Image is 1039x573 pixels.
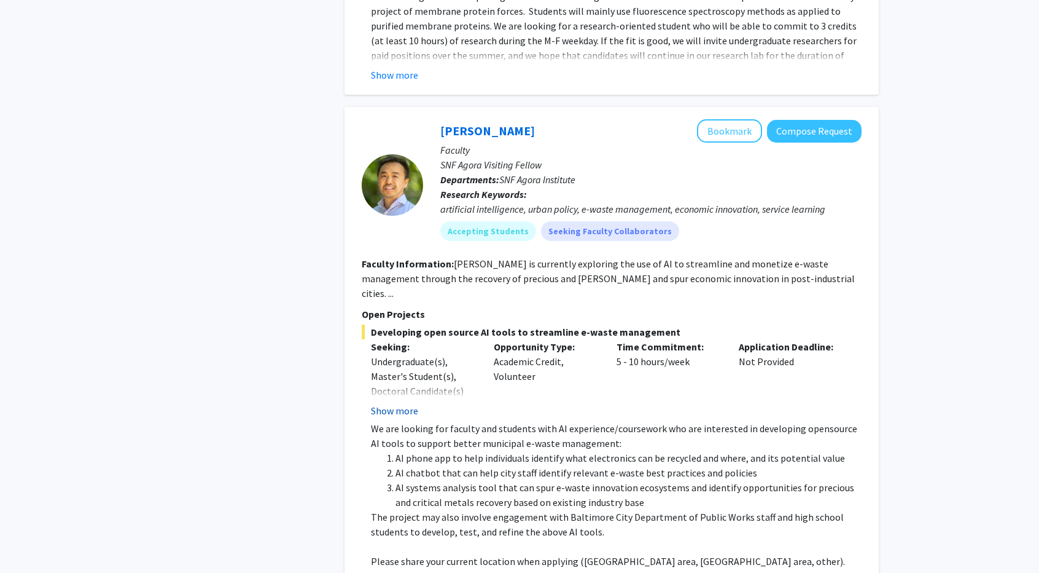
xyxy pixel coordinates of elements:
p: Application Deadline: [739,339,843,354]
button: Compose Request to David Park [767,120,862,143]
div: artificial intelligence, urban policy, e-waste management, economic innovation, service learning [440,202,862,216]
span: Developing open source AI tools to streamline e-waste management [362,325,862,339]
li: AI systems analysis tool that can spur e-waste innovation ecosystems and identify opportunities f... [395,480,862,510]
div: Not Provided [730,339,852,418]
p: Please share your current location when applying ([GEOGRAPHIC_DATA] area, [GEOGRAPHIC_DATA] area,... [371,554,862,569]
p: Faculty [440,143,862,157]
span: SNF Agora Institute [499,173,575,186]
mat-chip: Seeking Faculty Collaborators [541,221,679,241]
div: Academic Credit, Volunteer [484,339,607,418]
b: Research Keywords: [440,188,527,200]
p: The project may also involve engagement with Baltimore City Department of Public Works staff and ... [371,510,862,539]
button: Add David Park to Bookmarks [697,119,762,143]
li: AI chatbot that can help city staff identify relevant e-waste best practices and policies [395,465,862,480]
p: SNF Agora Visiting Fellow [440,157,862,172]
button: Show more [371,68,418,82]
p: Seeking: [371,339,475,354]
a: [PERSON_NAME] [440,123,535,138]
p: Time Commitment: [617,339,721,354]
div: 5 - 10 hours/week [607,339,730,418]
div: Undergraduate(s), Master's Student(s), Doctoral Candidate(s) (PhD, MD, DMD, PharmD, etc.), Postdo... [371,354,475,472]
fg-read-more: [PERSON_NAME] is currently exploring the use of AI to streamline and monetize e-waste management ... [362,258,855,299]
b: Faculty Information: [362,258,454,270]
li: AI phone app to help individuals identify what electronics can be recycled and where, and its pot... [395,451,862,465]
b: Departments: [440,173,499,186]
p: Opportunity Type: [494,339,598,354]
p: We are looking for faculty and students with AI experience/coursework who are interested in devel... [371,421,862,451]
button: Show more [371,403,418,418]
iframe: Chat [9,518,52,564]
mat-chip: Accepting Students [440,221,536,241]
p: Open Projects [362,307,862,322]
